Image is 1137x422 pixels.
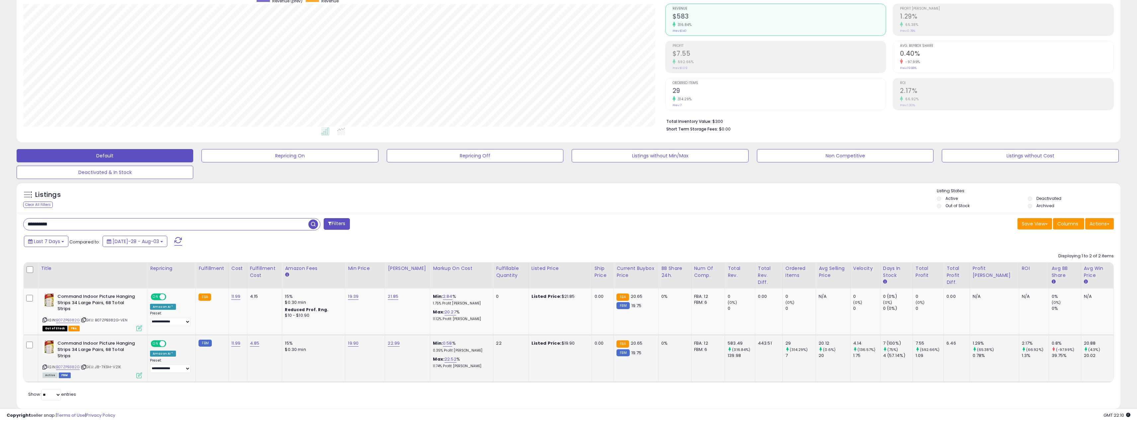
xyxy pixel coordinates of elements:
[1084,279,1088,285] small: Avg Win Price.
[1056,347,1074,352] small: (-97.99%)
[285,313,340,318] div: $10 - $10.90
[946,265,967,286] div: Total Profit Diff.
[7,412,31,418] strong: Copyright
[945,203,970,209] label: Out of Stock
[1088,347,1100,352] small: (4.3%)
[616,265,656,279] div: Current Buybox Price
[433,301,488,306] p: 1.75% Profit [PERSON_NAME]
[853,300,862,305] small: (0%)
[673,66,688,70] small: Prev: $1.09
[973,294,1014,299] div: N/A
[572,149,748,162] button: Listings without Min/Max
[595,265,611,279] div: Ship Price
[150,351,176,357] div: Amazon AI *
[433,340,488,353] div: %
[433,364,488,369] p: 11.74% Profit [PERSON_NAME]
[17,166,193,179] button: Deactivated & In Stock
[433,265,490,272] div: Markup on Cost
[433,348,488,353] p: 0.35% Profit [PERSON_NAME]
[387,149,563,162] button: Repricing Off
[151,341,160,347] span: ON
[883,305,913,311] div: 0 (0%)
[433,317,488,321] p: 11.12% Profit [PERSON_NAME]
[631,340,643,346] span: 20.65
[285,299,340,305] div: $0.30 min
[903,59,920,64] small: -97.99%
[388,293,398,300] a: 21.85
[531,293,562,299] b: Listed Price:
[1084,294,1108,299] div: N/A
[1053,218,1084,229] button: Columns
[945,196,958,201] label: Active
[1084,353,1113,359] div: 20.02
[151,294,160,300] span: ON
[757,149,934,162] button: Non Competitive
[1022,340,1049,346] div: 2.17%
[790,347,808,352] small: (314.29%)
[86,412,115,418] a: Privacy Policy
[430,262,493,289] th: The percentage added to the cost of goods (COGS) that forms the calculator for Min & Max prices.
[883,294,913,299] div: 0 (0%)
[946,340,964,346] div: 6.46
[666,119,711,124] b: Total Inventory Value:
[150,304,176,310] div: Amazon AI *
[56,364,80,370] a: B07ZPB382G
[42,294,142,330] div: ASIN:
[673,44,886,48] span: Profit
[728,300,737,305] small: (0%)
[785,294,816,299] div: 0
[631,293,643,299] span: 20.65
[887,347,898,352] small: (75%)
[496,265,526,279] div: Fulfillable Quantity
[732,347,750,352] small: (316.84%)
[819,265,848,279] div: Avg Selling Price
[1058,253,1114,259] div: Displaying 1 to 2 of 2 items
[231,340,241,347] a: 11.99
[883,340,913,346] div: 7 (100%)
[531,265,589,272] div: Listed Price
[916,294,943,299] div: 0
[202,149,378,162] button: Repricing On
[661,294,686,299] div: 0%
[445,356,456,363] a: 22.52
[433,294,488,306] div: %
[1103,412,1130,418] span: 2025-08-11 22:10 GMT
[388,265,427,272] div: [PERSON_NAME]
[942,149,1118,162] button: Listings without Cost
[7,412,115,419] div: seller snap | |
[916,353,943,359] div: 1.09
[595,294,609,299] div: 0.00
[916,300,925,305] small: (0%)
[661,340,686,346] div: 0%
[41,265,144,272] div: Title
[433,309,488,321] div: %
[81,317,128,323] span: | SKU: B07ZPB382G-VEN
[673,29,687,33] small: Prev: $140
[973,353,1019,359] div: 0.78%
[250,294,277,299] div: 4.15
[728,305,755,311] div: 0
[35,190,61,200] h5: Listings
[42,340,142,377] div: ASIN:
[1052,353,1081,359] div: 39.75%
[631,350,642,356] span: 19.75
[853,340,880,346] div: 4.14
[1022,265,1046,272] div: ROI
[1057,220,1078,227] span: Columns
[1017,218,1052,229] button: Save View
[916,305,943,311] div: 0
[1022,353,1049,359] div: 1.3%
[823,347,836,352] small: (0.6%)
[17,149,193,162] button: Default
[1052,279,1056,285] small: Avg BB Share.
[28,391,76,397] span: Show: entries
[853,353,880,359] div: 1.75
[853,294,880,299] div: 0
[900,103,915,107] small: Prev: 1.30%
[676,97,692,102] small: 314.29%
[1052,300,1061,305] small: (0%)
[433,293,443,299] b: Min:
[916,265,941,279] div: Total Profit
[694,294,720,299] div: FBA: 12
[819,353,850,359] div: 20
